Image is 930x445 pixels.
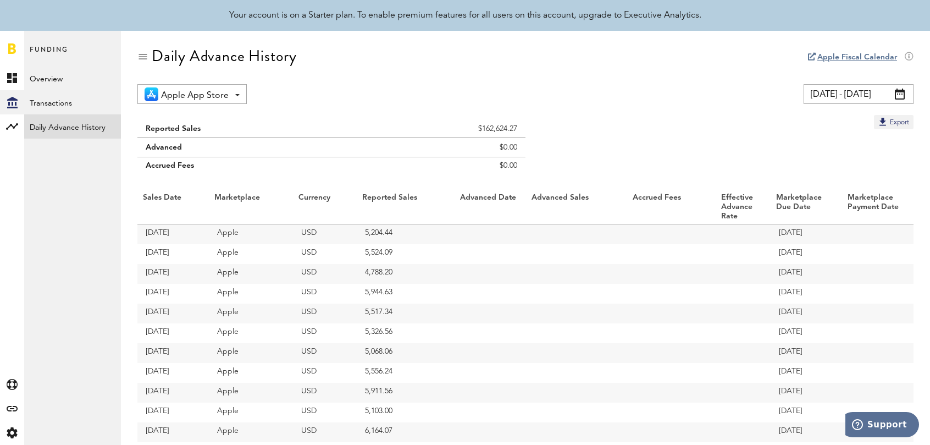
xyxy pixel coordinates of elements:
[357,244,455,264] td: 5,524.09
[209,284,293,304] td: Apple
[152,47,297,65] div: Daily Advance History
[209,343,293,363] td: Apple
[357,403,455,422] td: 5,103.00
[161,86,229,105] span: Apple App Store
[357,284,455,304] td: 5,944.63
[293,403,357,422] td: USD
[357,323,455,343] td: 5,326.56
[357,363,455,383] td: 5,556.24
[209,422,293,442] td: Apple
[209,383,293,403] td: Apple
[771,244,842,264] td: [DATE]
[24,66,121,90] a: Overview
[137,224,209,244] td: [DATE]
[137,403,209,422] td: [DATE]
[293,264,357,284] td: USD
[209,403,293,422] td: Apple
[137,323,209,343] td: [DATE]
[30,43,68,66] span: Funding
[24,90,121,114] a: Transactions
[877,116,888,127] img: Export
[137,190,209,224] th: Sales Date
[455,190,526,224] th: Advanced Date
[293,343,357,363] td: USD
[357,383,455,403] td: 5,911.56
[771,224,842,244] td: [DATE]
[137,138,356,157] td: Advanced
[293,244,357,264] td: USD
[771,264,842,284] td: [DATE]
[137,157,356,180] td: Accrued Fees
[137,422,209,442] td: [DATE]
[357,422,455,442] td: 6,164.07
[209,304,293,323] td: Apple
[771,383,842,403] td: [DATE]
[845,412,919,439] iframe: Opens a widget where you can find more information
[137,115,356,138] td: Reported Sales
[357,343,455,363] td: 5,068.06
[357,190,455,224] th: Reported Sales
[293,304,357,323] td: USD
[356,138,525,157] td: $0.00
[137,284,209,304] td: [DATE]
[817,53,897,61] a: Apple Fiscal Calendar
[356,157,525,180] td: $0.00
[209,323,293,343] td: Apple
[771,190,842,224] th: Marketplace Due Date
[771,422,842,442] td: [DATE]
[874,115,914,129] button: Export
[293,190,357,224] th: Currency
[357,264,455,284] td: 4,788.20
[356,115,525,138] td: $162,624.27
[137,383,209,403] td: [DATE]
[137,343,209,363] td: [DATE]
[137,244,209,264] td: [DATE]
[293,383,357,403] td: USD
[209,244,293,264] td: Apple
[209,363,293,383] td: Apple
[771,403,842,422] td: [DATE]
[293,224,357,244] td: USD
[137,363,209,383] td: [DATE]
[771,343,842,363] td: [DATE]
[209,264,293,284] td: Apple
[137,264,209,284] td: [DATE]
[293,363,357,383] td: USD
[209,190,293,224] th: Marketplace
[24,114,121,139] a: Daily Advance History
[771,363,842,383] td: [DATE]
[293,284,357,304] td: USD
[293,323,357,343] td: USD
[771,304,842,323] td: [DATE]
[771,323,842,343] td: [DATE]
[357,304,455,323] td: 5,517.34
[771,284,842,304] td: [DATE]
[526,190,627,224] th: Advanced Sales
[357,224,455,244] td: 5,204.44
[842,190,914,224] th: Marketplace Payment Date
[293,422,357,442] td: USD
[716,190,771,224] th: Effective Advance Rate
[209,224,293,244] td: Apple
[145,87,158,101] img: 21.png
[137,304,209,323] td: [DATE]
[229,9,701,22] div: Your account is on a Starter plan. To enable premium features for all users on this account, upgr...
[627,190,716,224] th: Accrued Fees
